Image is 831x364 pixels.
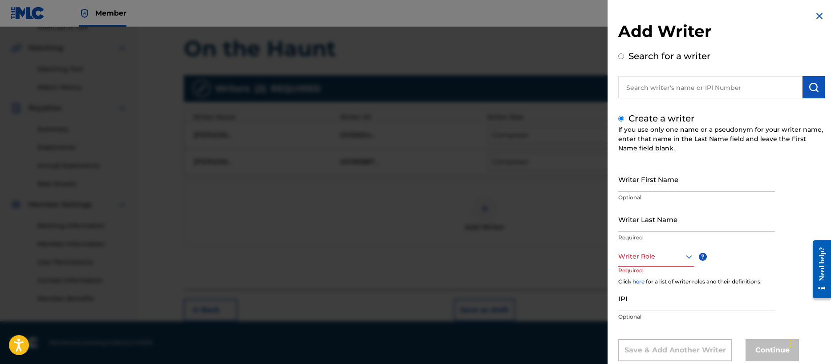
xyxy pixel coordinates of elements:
input: Search writer's name or IPI Number [618,76,803,98]
div: Click for a list of writer roles and their definitions. [618,278,825,286]
h2: Add Writer [618,21,825,44]
img: Search Works [808,82,819,93]
img: Top Rightsholder [79,8,90,19]
p: Required [618,267,652,287]
span: ? [699,253,707,261]
label: Search for a writer [628,51,710,61]
iframe: Resource Center [806,234,831,305]
iframe: Chat Widget [786,321,831,364]
label: Create a writer [628,113,694,124]
div: Drag [789,330,795,357]
img: MLC Logo [11,7,45,20]
a: here [632,278,645,285]
p: Optional [618,194,775,202]
span: Member [95,8,126,18]
p: Required [618,234,775,242]
div: If you use only one name or a pseudonym for your writer name, enter that name in the Last Name fi... [618,125,825,153]
p: Optional [618,313,775,321]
